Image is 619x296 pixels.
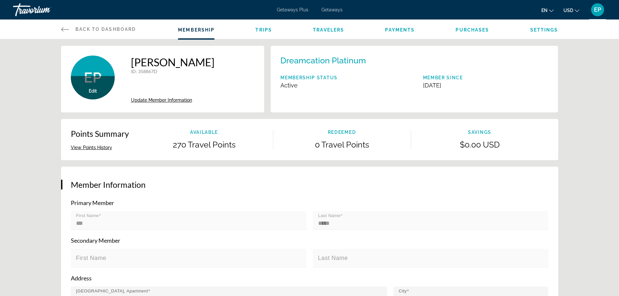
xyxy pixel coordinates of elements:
[530,27,558,32] a: Settings
[89,88,97,94] button: Edit
[563,6,579,15] button: Change currency
[280,75,338,80] p: Membership Status
[385,27,415,32] a: Payments
[61,19,136,39] a: Back to Dashboard
[75,27,136,32] span: Back to Dashboard
[411,130,548,135] p: Savings
[13,1,78,18] a: Travorium
[541,8,548,13] span: en
[423,82,463,89] p: [DATE]
[76,213,99,218] mat-label: First Name
[71,199,548,206] p: Primary Member
[71,275,548,282] p: Address
[71,129,129,138] p: Points Summary
[84,69,101,86] span: EP
[318,255,348,261] mat-label: Last Name
[563,8,573,13] span: USD
[131,69,136,74] span: ID
[71,180,548,189] h3: Member Information
[135,130,273,135] p: Available
[131,69,214,74] p: : 358867D
[541,6,554,15] button: Change language
[456,27,489,32] a: Purchases
[411,140,548,149] p: $0.00 USD
[255,27,272,32] a: Trips
[178,27,214,32] a: Membership
[423,75,463,80] p: Member Since
[135,140,273,149] p: 270 Travel Points
[273,130,411,135] p: Redeemed
[76,255,107,261] mat-label: First Name
[71,145,112,150] button: View Points History
[318,213,341,218] mat-label: Last Name
[594,6,601,13] span: EP
[321,7,342,12] a: Getaways
[131,97,214,103] a: Update Member Information
[76,289,148,293] mat-label: [GEOGRAPHIC_DATA], Apartment
[273,140,411,149] p: 0 Travel Points
[131,56,214,69] h1: [PERSON_NAME]
[71,237,548,244] p: Secondary Member
[313,27,344,32] a: Travelers
[589,3,606,17] button: User Menu
[399,289,407,293] mat-label: City
[131,97,192,103] span: Update Member Information
[280,56,366,65] p: Dreamcation Platinum
[280,82,338,89] p: Active
[277,7,308,12] a: Getaways Plus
